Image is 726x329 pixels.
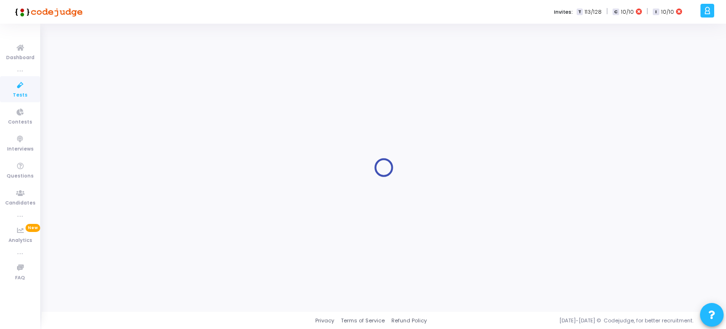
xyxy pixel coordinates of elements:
span: T [577,9,583,16]
span: Analytics [9,237,32,245]
img: logo [12,2,83,21]
span: | [647,7,648,17]
span: Questions [7,172,34,180]
a: Privacy [315,317,334,325]
span: Contests [8,118,32,126]
span: Interviews [7,145,34,153]
span: Tests [13,91,27,99]
span: New [26,224,40,232]
div: [DATE]-[DATE] © Codejudge, for better recruitment. [427,317,714,325]
span: 10/10 [621,8,634,16]
span: 113/128 [585,8,602,16]
span: Candidates [5,199,35,207]
span: FAQ [15,274,25,282]
span: I [653,9,659,16]
span: C [613,9,619,16]
span: | [606,7,608,17]
a: Terms of Service [341,317,385,325]
span: Dashboard [6,54,35,62]
span: 10/10 [661,8,674,16]
a: Refund Policy [391,317,427,325]
label: Invites: [554,8,573,16]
